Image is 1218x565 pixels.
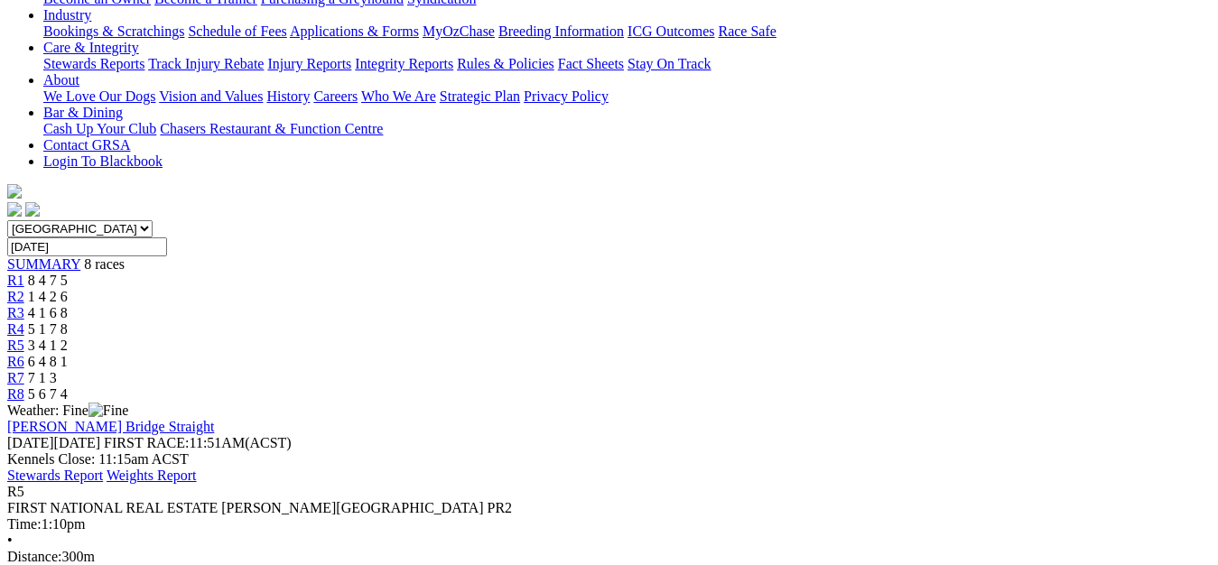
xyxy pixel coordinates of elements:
a: Strategic Plan [440,88,520,104]
a: Careers [313,88,358,104]
a: R1 [7,273,24,288]
div: Kennels Close: 11:15am ACST [7,451,1211,468]
span: 11:51AM(ACST) [104,435,292,450]
a: R3 [7,305,24,320]
a: Schedule of Fees [188,23,286,39]
span: R5 [7,484,24,499]
a: Applications & Forms [290,23,419,39]
span: 3 4 1 2 [28,338,68,353]
span: Distance: [7,549,61,564]
span: 5 6 7 4 [28,386,68,402]
span: 1 4 2 6 [28,289,68,304]
div: 300m [7,549,1211,565]
input: Select date [7,237,167,256]
span: Time: [7,516,42,532]
a: Track Injury Rebate [148,56,264,71]
div: About [43,88,1211,105]
a: History [266,88,310,104]
span: [DATE] [7,435,54,450]
div: Care & Integrity [43,56,1211,72]
span: 8 races [84,256,125,272]
a: Stewards Reports [43,56,144,71]
img: twitter.svg [25,202,40,217]
span: 5 1 7 8 [28,321,68,337]
a: SUMMARY [7,256,80,272]
img: logo-grsa-white.png [7,184,22,199]
a: Bar & Dining [43,105,123,120]
a: Chasers Restaurant & Function Centre [160,121,383,136]
a: Breeding Information [498,23,624,39]
span: 4 1 6 8 [28,305,68,320]
div: 1:10pm [7,516,1211,533]
span: [DATE] [7,435,100,450]
a: R8 [7,386,24,402]
a: About [43,72,79,88]
a: Stay On Track [628,56,711,71]
a: Injury Reports [267,56,351,71]
a: Care & Integrity [43,40,139,55]
a: Race Safe [718,23,776,39]
a: R7 [7,370,24,385]
span: 7 1 3 [28,370,57,385]
a: R6 [7,354,24,369]
a: Privacy Policy [524,88,609,104]
a: R5 [7,338,24,353]
img: Fine [88,403,128,419]
a: [PERSON_NAME] Bridge Straight [7,419,214,434]
a: Fact Sheets [558,56,624,71]
a: Contact GRSA [43,137,130,153]
a: R2 [7,289,24,304]
span: 8 4 7 5 [28,273,68,288]
div: Bar & Dining [43,121,1211,137]
span: FIRST RACE: [104,435,189,450]
a: Who We Are [361,88,436,104]
div: FIRST NATIONAL REAL ESTATE [PERSON_NAME][GEOGRAPHIC_DATA] PR2 [7,500,1211,516]
img: facebook.svg [7,202,22,217]
a: Industry [43,7,91,23]
a: MyOzChase [423,23,495,39]
span: Weather: Fine [7,403,128,418]
a: Weights Report [107,468,197,483]
span: 6 4 8 1 [28,354,68,369]
a: We Love Our Dogs [43,88,155,104]
a: R4 [7,321,24,337]
div: Industry [43,23,1211,40]
a: ICG Outcomes [628,23,714,39]
a: Bookings & Scratchings [43,23,184,39]
a: Integrity Reports [355,56,453,71]
a: Cash Up Your Club [43,121,156,136]
a: Vision and Values [159,88,263,104]
a: Login To Blackbook [43,153,163,169]
span: • [7,533,13,548]
a: Stewards Report [7,468,103,483]
a: Rules & Policies [457,56,554,71]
